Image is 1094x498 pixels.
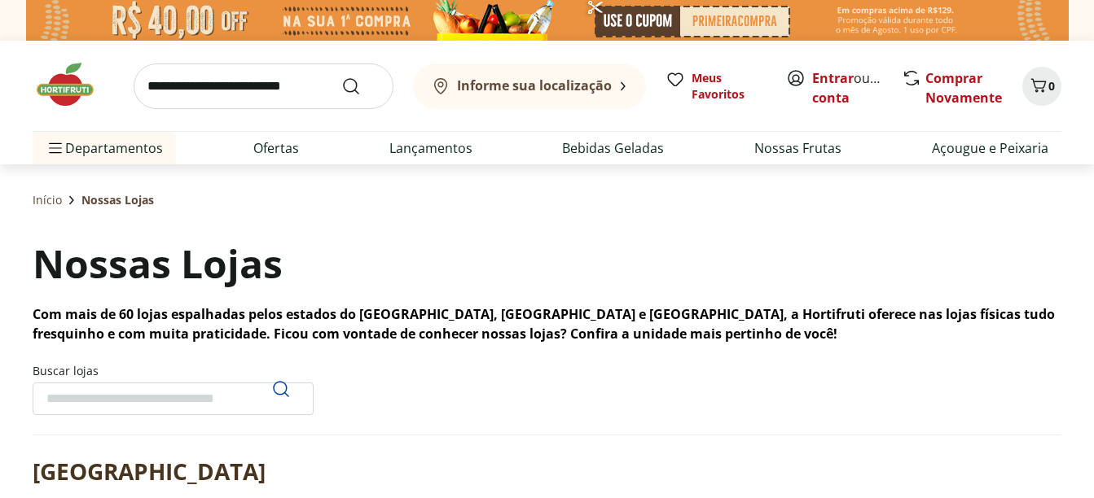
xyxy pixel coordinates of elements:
a: Bebidas Geladas [562,138,664,158]
a: Ofertas [253,138,299,158]
button: Carrinho [1022,67,1061,106]
span: Nossas Lojas [81,192,154,208]
a: Entrar [812,69,854,87]
h2: [GEOGRAPHIC_DATA] [33,455,266,487]
a: Lançamentos [389,138,472,158]
span: ou [812,68,885,107]
a: Meus Favoritos [666,70,767,103]
span: Meus Favoritos [692,70,767,103]
h1: Nossas Lojas [33,236,283,291]
a: Açougue e Peixaria [932,138,1048,158]
button: Pesquisar [261,369,301,408]
a: Nossas Frutas [754,138,841,158]
button: Submit Search [341,76,380,96]
p: Com mais de 60 lojas espalhadas pelos estados do [GEOGRAPHIC_DATA], [GEOGRAPHIC_DATA] e [GEOGRAPH... [33,304,1061,343]
img: Hortifruti [33,60,114,109]
a: Início [33,192,62,208]
input: search [134,63,393,109]
span: 0 [1048,78,1055,94]
a: Comprar Novamente [925,69,1002,107]
input: Buscar lojasPesquisar [33,382,314,415]
label: Buscar lojas [33,363,314,415]
span: Departamentos [46,129,163,168]
a: Criar conta [812,69,902,107]
b: Informe sua localização [457,76,612,94]
button: Menu [46,129,65,168]
button: Informe sua localização [413,63,646,109]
